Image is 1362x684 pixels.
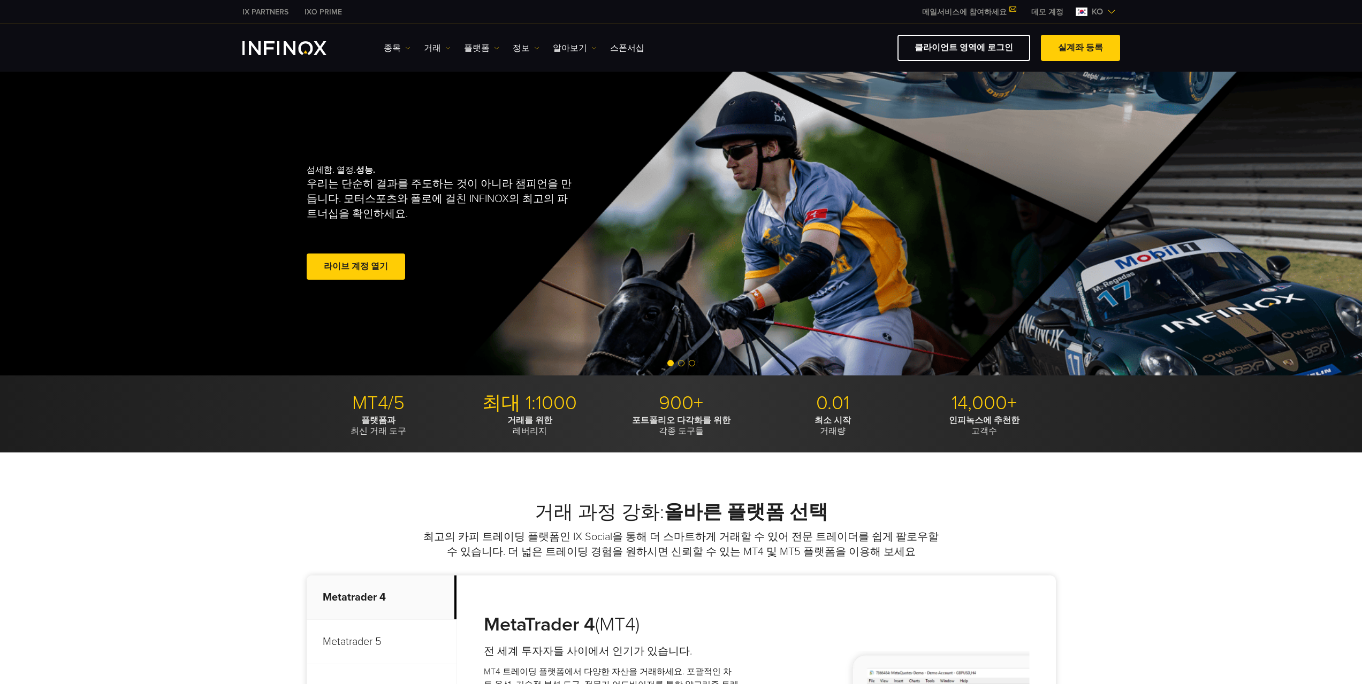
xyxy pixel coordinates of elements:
[761,415,904,436] p: 거래량
[1087,5,1107,18] span: ko
[422,529,941,559] p: 최고의 카피 트레이딩 플랫폼인 IX Social을 통해 더 스마트하게 거래할 수 있어 전문 트레이더를 쉽게 팔로우할 수 있습니다. 더 넓은 트레이딩 경험을 원하시면 신뢰할 수...
[424,42,451,55] a: 거래
[242,41,352,55] a: INFINOX Logo
[384,42,410,55] a: 종목
[897,35,1030,61] a: 클라이언트 영역에 로그인
[610,391,753,415] p: 900+
[513,42,539,55] a: 정보
[234,6,296,18] a: INFINOX
[912,415,1056,436] p: 고객수
[1023,6,1071,18] a: INFINOX MENU
[307,148,644,299] div: 섬세함. 열정.
[610,42,644,55] a: 스폰서십
[307,501,1056,524] h2: 거래 과정 강화:
[458,391,602,415] p: 최대 1:1000
[307,253,405,280] a: 라이브 계정 열기
[689,360,695,366] span: Go to slide 3
[307,176,576,221] p: 우리는 단순히 결과를 주도하는 것이 아니라 챔피언을 만듭니다. 모터스포츠와 폴로에 걸친 INFINOX의 최고의 파트너십을 확인하세요.
[914,7,1023,17] a: 메일서비스에 참여하세요
[1041,35,1120,61] a: 실계좌 등록
[553,42,597,55] a: 알아보기
[815,415,851,426] strong: 최소 시작
[949,415,1019,426] strong: 인피녹스에 추천한
[610,415,753,436] p: 각종 도구들
[678,360,684,366] span: Go to slide 2
[307,415,450,436] p: 최신 거래 도구
[307,391,450,415] p: MT4/5
[307,620,456,664] p: Metatrader 5
[464,42,499,55] a: 플랫폼
[484,613,595,636] strong: MetaTrader 4
[356,165,375,175] strong: 성능.
[667,360,674,366] span: Go to slide 1
[664,501,828,524] strong: 올바른 플랫폼 선택
[484,613,739,636] h3: (MT4)
[632,415,731,426] strong: 포트폴리오 다각화를 위한
[307,575,456,620] p: Metatrader 4
[761,391,904,415] p: 0.01
[912,391,1056,415] p: 14,000+
[296,6,350,18] a: INFINOX
[458,415,602,436] p: 레버리지
[507,415,552,426] strong: 거래를 위한
[484,644,739,659] h4: 전 세계 투자자들 사이에서 인기가 있습니다.
[361,415,395,426] strong: 플랫폼과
